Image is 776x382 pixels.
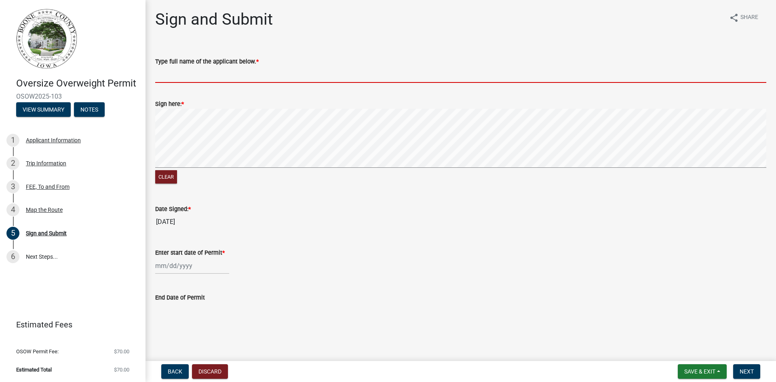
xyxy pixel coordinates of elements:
button: Clear [155,170,177,184]
i: share [729,13,739,23]
label: Type full name of the applicant below. [155,59,259,65]
label: Enter start date of Permit [155,250,225,256]
div: Map the Route [26,207,63,213]
span: $70.00 [114,367,129,372]
div: 1 [6,134,19,147]
span: Next [740,368,754,375]
wm-modal-confirm: Summary [16,107,71,113]
button: View Summary [16,102,71,117]
div: Sign and Submit [26,230,67,236]
h1: Sign and Submit [155,10,273,29]
div: 6 [6,250,19,263]
label: End Date of Permit [155,295,205,301]
div: 2 [6,157,19,170]
button: shareShare [723,10,765,25]
button: Back [161,364,189,379]
span: OSOW2025-103 [16,93,129,100]
button: Discard [192,364,228,379]
div: Applicant Information [26,137,81,143]
label: Date Signed: [155,207,191,212]
button: Next [733,364,760,379]
div: Trip Information [26,160,66,166]
span: Share [740,13,758,23]
label: Sign here: [155,101,184,107]
img: Boone County, Iowa [16,8,78,69]
span: Back [168,368,182,375]
span: OSOW Permit Fee: [16,349,59,354]
div: 5 [6,227,19,240]
wm-modal-confirm: Notes [74,107,105,113]
span: Save & Exit [684,368,715,375]
h4: Oversize Overweight Permit [16,78,139,89]
a: Estimated Fees [6,317,133,333]
div: FEE, To and From [26,184,70,190]
span: $70.00 [114,349,129,354]
span: Estimated Total [16,367,52,372]
input: mm/dd/yyyy [155,257,229,274]
button: Save & Exit [678,364,727,379]
button: Notes [74,102,105,117]
div: 4 [6,203,19,216]
div: 3 [6,180,19,193]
